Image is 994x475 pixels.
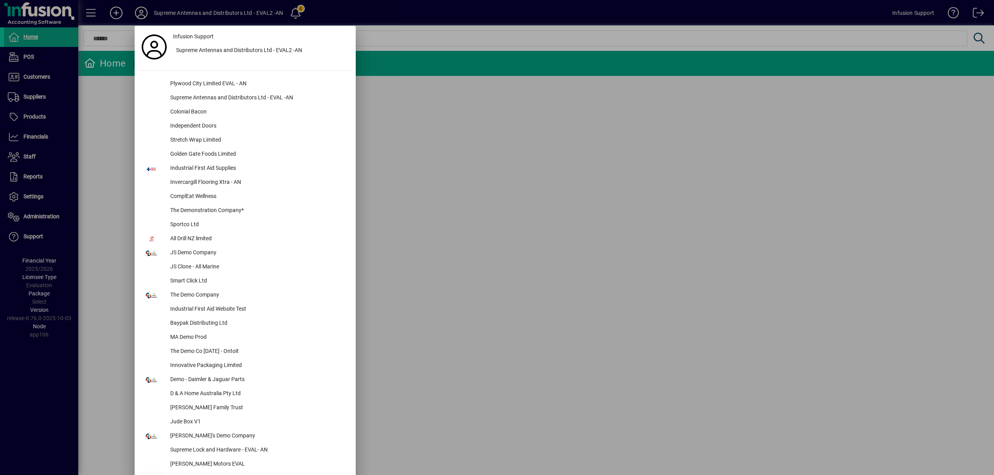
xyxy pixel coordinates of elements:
button: Demo - Daimler & Jaguar Parts [139,373,352,387]
button: Golden Gate Foods Limited [139,148,352,162]
div: All Drill NZ limited [164,232,352,246]
button: [PERSON_NAME] Motors EVAL [139,457,352,471]
button: Invercargill Flooring Xtra - AN [139,176,352,190]
button: Innovative Packaging Limited [139,359,352,373]
button: The Demonstration Company* [139,204,352,218]
button: Jude Box V1 [139,415,352,429]
button: Independent Doors [139,119,352,133]
div: D & A Home Australia Pty Ltd [164,387,352,401]
button: Plywood City Limited EVAL - AN [139,77,352,91]
button: MA Demo Prod [139,331,352,345]
div: The Demo Co [DATE] - Ontoit [164,345,352,359]
div: Baypak Distributing Ltd [164,317,352,331]
button: JS Clone - All Marine [139,260,352,274]
button: [PERSON_NAME]'s Demo Company [139,429,352,443]
div: The Demonstration Company* [164,204,352,218]
div: [PERSON_NAME] Motors EVAL [164,457,352,471]
div: Demo - Daimler & Jaguar Parts [164,373,352,387]
div: Golden Gate Foods Limited [164,148,352,162]
div: ComplEat Wellness [164,190,352,204]
div: [PERSON_NAME] Family Trust [164,401,352,415]
div: [PERSON_NAME]'s Demo Company [164,429,352,443]
div: Supreme Antennas and Distributors Ltd - EVAL -AN [164,91,352,105]
button: [PERSON_NAME] Family Trust [139,401,352,415]
button: Sportco Ltd [139,218,352,232]
span: Infusion Support [173,32,214,41]
div: Plywood City Limited EVAL - AN [164,77,352,91]
button: The Demo Company [139,288,352,302]
a: Infusion Support [170,30,352,44]
button: Supreme Lock and Hardware - EVAL- AN [139,443,352,457]
div: Industrial First Aid Website Test [164,302,352,317]
div: Colonial Bacon [164,105,352,119]
button: Smart Click Ltd [139,274,352,288]
div: Sportco Ltd [164,218,352,232]
div: Innovative Packaging Limited [164,359,352,373]
div: MA Demo Prod [164,331,352,345]
button: D & A Home Australia Pty Ltd [139,387,352,401]
button: All Drill NZ limited [139,232,352,246]
button: Supreme Antennas and Distributors Ltd - EVAL -AN [139,91,352,105]
div: JS Demo Company [164,246,352,260]
div: Supreme Lock and Hardware - EVAL- AN [164,443,352,457]
button: Supreme Antennas and Distributors Ltd - EVAL2 -AN [170,44,352,58]
button: Baypak Distributing Ltd [139,317,352,331]
div: JS Clone - All Marine [164,260,352,274]
div: Stretch Wrap Limited [164,133,352,148]
div: The Demo Company [164,288,352,302]
a: Profile [139,40,170,54]
button: Colonial Bacon [139,105,352,119]
button: Stretch Wrap Limited [139,133,352,148]
button: Industrial First Aid Supplies [139,162,352,176]
div: Smart Click Ltd [164,274,352,288]
div: Industrial First Aid Supplies [164,162,352,176]
button: JS Demo Company [139,246,352,260]
div: Jude Box V1 [164,415,352,429]
div: Independent Doors [164,119,352,133]
div: Invercargill Flooring Xtra - AN [164,176,352,190]
button: Industrial First Aid Website Test [139,302,352,317]
button: The Demo Co [DATE] - Ontoit [139,345,352,359]
button: ComplEat Wellness [139,190,352,204]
